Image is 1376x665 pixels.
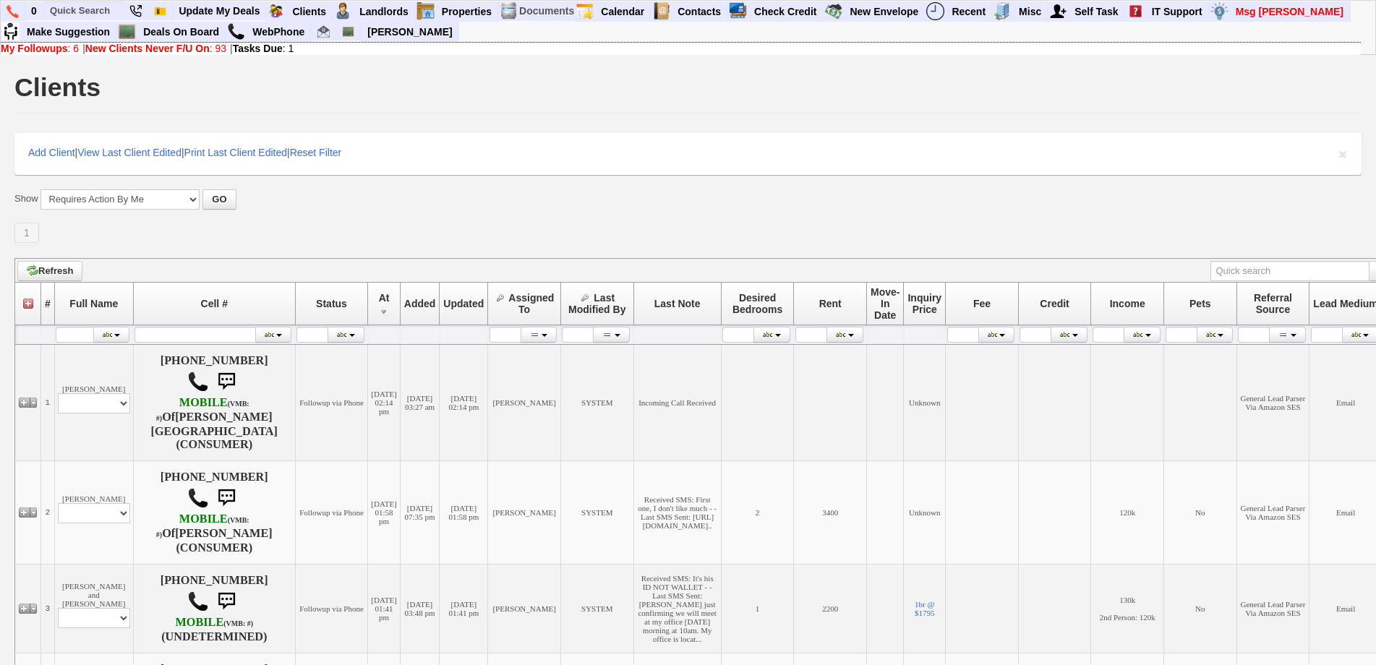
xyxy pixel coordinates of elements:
[1127,2,1145,20] img: help2.png
[915,600,935,617] a: 1br @ $1795
[729,2,747,20] img: creditreport.png
[137,574,292,643] h4: [PHONE_NUMBER] (UNDETERMINED)
[1236,344,1309,460] td: General Lead Parser Via Amazon SES
[416,2,435,20] img: properties.png
[54,564,133,653] td: [PERSON_NAME] and [PERSON_NAME]
[1013,2,1048,21] a: Misc
[379,292,390,304] span: At
[440,344,488,460] td: [DATE] 02:14 pm
[844,2,925,21] a: New Envelope
[41,564,55,653] td: 3
[1069,2,1124,21] a: Self Task
[993,2,1012,20] img: officebldg.png
[156,396,249,424] b: T-Mobile USA, Inc.
[187,371,209,392] img: call.png
[233,43,283,54] b: Tasks Due
[368,564,400,653] td: [DATE] 01:41 pm
[156,400,249,422] font: (VMB: #)
[295,460,368,564] td: Followup via Phone
[247,22,311,41] a: WebPhone
[488,344,561,460] td: [PERSON_NAME]
[824,2,842,20] img: gmoney.png
[7,5,19,18] img: phone.png
[28,147,75,158] a: Add Client
[129,5,142,17] img: phone22.png
[633,564,721,653] td: Received SMS: It's his ID NOT WALLET - - Last SMS Sent: [PERSON_NAME] just confirming we will mee...
[488,564,561,653] td: [PERSON_NAME]
[179,512,228,525] font: MOBILE
[1,22,20,40] img: su2.jpg
[1254,292,1292,315] span: Referral Source
[41,282,55,325] th: #
[500,2,518,20] img: docs.png
[17,261,82,281] a: Refresh
[334,2,352,20] img: landlord.png
[154,5,166,17] img: Bookmark.png
[1210,2,1228,20] img: money.png
[560,344,633,460] td: SYSTEM
[175,616,223,629] font: MOBILE
[652,2,670,20] img: contact.png
[748,2,823,21] a: Check Credit
[137,22,226,41] a: Deals On Board
[819,298,842,309] span: Rent
[794,460,867,564] td: 3400
[1189,298,1211,309] span: Pets
[443,298,484,309] span: Updated
[1236,460,1309,564] td: General Lead Parser Via Amazon SES
[595,2,651,21] a: Calendar
[44,1,124,20] input: Quick Search
[1110,298,1145,309] span: Income
[400,460,440,564] td: [DATE] 07:35 pm
[672,2,727,21] a: Contacts
[633,460,721,564] td: Received SMS: First one, I don't like much - - Last SMS Sent: [URL][DOMAIN_NAME]..
[508,292,554,315] span: Assigned To
[368,344,400,460] td: [DATE] 02:14 pm
[54,344,133,460] td: [PERSON_NAME]
[973,298,991,309] span: Fee
[295,344,368,460] td: Followup via Phone
[1,43,1361,54] div: | |
[1,43,68,54] b: My Followups
[295,564,368,653] td: Followup via Phone
[400,344,440,460] td: [DATE] 03:27 am
[576,2,594,20] img: appt_icon.png
[518,1,575,21] td: Documents
[721,564,794,653] td: 1
[904,344,946,460] td: Unknown
[156,516,249,539] font: (VMB: #)
[568,292,625,315] span: Last Modified By
[179,396,228,409] font: MOBILE
[25,1,43,20] a: 0
[286,2,333,21] a: Clients
[41,460,55,564] td: 2
[400,564,440,653] td: [DATE] 03:48 pm
[1164,460,1237,564] td: No
[1164,564,1237,653] td: No
[560,460,633,564] td: SYSTEM
[1210,261,1369,281] input: Quick search
[175,527,273,540] b: [PERSON_NAME]
[926,2,944,20] img: recent.png
[187,591,209,612] img: call.png
[1049,2,1067,20] img: myadd.png
[633,344,721,460] td: Incoming Call Received
[187,487,209,509] img: call.png
[69,298,118,309] span: Full Name
[342,25,354,38] img: chalkboard.png
[85,43,210,54] b: New Clients Never F/U On
[362,22,458,41] a: [PERSON_NAME]
[85,43,226,54] a: New Clients Never F/U On: 93
[290,147,342,158] a: Reset Filter
[721,460,794,564] td: 2
[137,354,292,451] h4: [PHONE_NUMBER] Of (CONSUMER)
[1230,2,1350,21] a: Msg [PERSON_NAME]
[354,2,415,21] a: Landlords
[1,43,79,54] a: My Followups: 6
[654,298,701,309] span: Last Note
[156,512,249,540] b: T-Mobile USA, Inc.
[317,25,330,38] img: jorge@homesweethomeproperties.com
[1146,2,1209,21] a: IT Support
[436,2,498,21] a: Properties
[41,344,55,460] td: 1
